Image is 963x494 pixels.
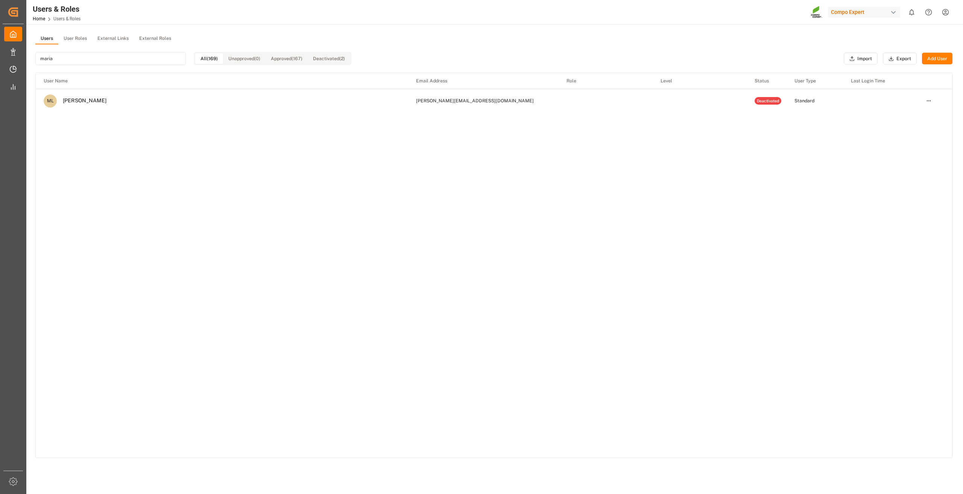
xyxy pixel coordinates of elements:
[408,73,559,89] th: Email Address
[223,53,266,64] button: Unapproved (0)
[787,73,843,89] th: User Type
[308,53,350,64] button: Deactivated (2)
[266,53,308,64] button: Approved (167)
[57,97,106,104] div: [PERSON_NAME]
[844,53,878,65] button: Import
[747,73,787,89] th: Status
[922,53,952,65] button: Add User
[883,53,917,65] button: Export
[35,52,186,65] input: Search for users
[134,33,176,44] button: External Roles
[559,73,653,89] th: Role
[33,3,81,15] div: Users & Roles
[755,97,782,105] div: Deactivated
[843,73,918,89] th: Last Login Time
[828,7,900,18] div: Compo Expert
[36,73,408,89] th: User Name
[920,4,937,21] button: Help Center
[811,6,823,19] img: Screenshot%202023-09-29%20at%2010.02.21.png_1712312052.png
[195,53,223,64] button: All (169)
[92,33,134,44] button: External Links
[787,89,843,113] td: Standard
[35,33,58,44] button: Users
[828,5,903,19] button: Compo Expert
[58,33,92,44] button: User Roles
[33,16,45,21] a: Home
[408,89,559,113] td: [PERSON_NAME][EMAIL_ADDRESS][DOMAIN_NAME]
[653,73,747,89] th: Level
[903,4,920,21] button: show 0 new notifications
